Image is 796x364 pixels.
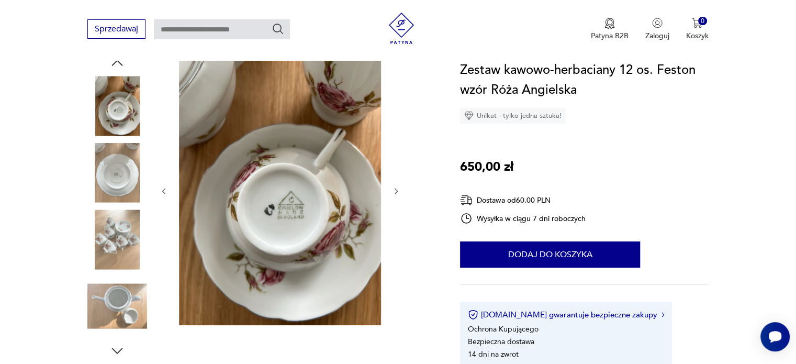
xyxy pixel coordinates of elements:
[460,194,473,207] img: Ikona dostawy
[460,194,586,207] div: Dostawa od 60,00 PLN
[460,241,640,268] button: Dodaj do koszyka
[468,310,478,320] img: Ikona certyfikatu
[87,143,147,203] img: Zdjęcie produktu Zestaw kawowo-herbaciany 12 os. Feston wzór Róża Angielska
[87,209,147,269] img: Zdjęcie produktu Zestaw kawowo-herbaciany 12 os. Feston wzór Róża Angielska
[87,26,145,34] a: Sprzedawaj
[179,55,381,325] img: Zdjęcie produktu Zestaw kawowo-herbaciany 12 os. Feston wzór Róża Angielska
[686,18,709,41] button: 0Koszyk
[692,18,702,28] img: Ikona koszyka
[460,60,709,100] h1: Zestaw kawowo-herbaciany 12 os. Feston wzór Róża Angielska
[272,23,284,35] button: Szukaj
[87,76,147,136] img: Zdjęcie produktu Zestaw kawowo-herbaciany 12 os. Feston wzór Róża Angielska
[591,31,629,41] p: Patyna B2B
[468,349,519,359] li: 14 dni na zwrot
[468,324,539,334] li: Ochrona Kupującego
[87,19,145,39] button: Sprzedawaj
[460,212,586,225] div: Wysyłka w ciągu 7 dni roboczych
[686,31,709,41] p: Koszyk
[386,13,417,44] img: Patyna - sklep z meblami i dekoracjami vintage
[591,18,629,41] button: Patyna B2B
[460,108,566,124] div: Unikat - tylko jedna sztuka!
[87,277,147,336] img: Zdjęcie produktu Zestaw kawowo-herbaciany 12 os. Feston wzór Róża Angielska
[645,18,669,41] button: Zaloguj
[760,322,790,351] iframe: Smartsupp widget button
[698,17,707,26] div: 0
[464,111,474,120] img: Ikona diamentu
[460,157,513,177] p: 650,00 zł
[604,18,615,29] img: Ikona medalu
[468,337,534,347] li: Bezpieczna dostawa
[468,310,664,320] button: [DOMAIN_NAME] gwarantuje bezpieczne zakupy
[645,31,669,41] p: Zaloguj
[662,312,665,317] img: Ikona strzałki w prawo
[591,18,629,41] a: Ikona medaluPatyna B2B
[652,18,663,28] img: Ikonka użytkownika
